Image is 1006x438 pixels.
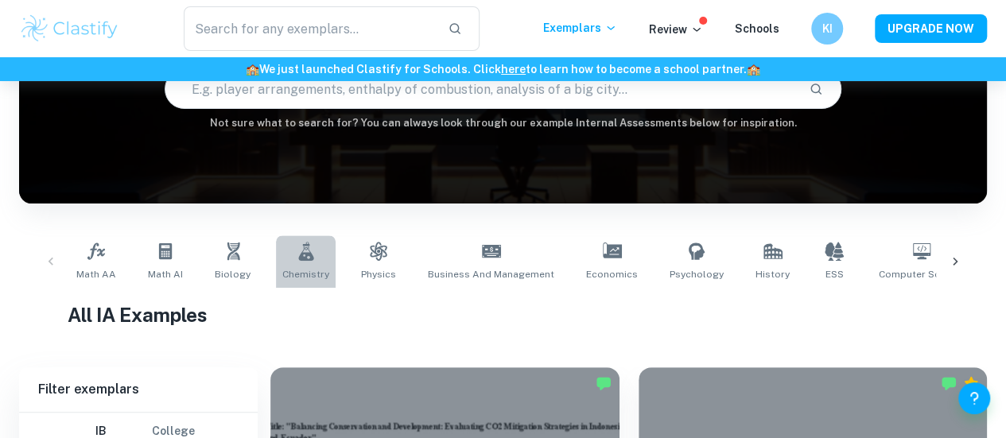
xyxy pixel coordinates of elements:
p: Review [649,21,703,38]
span: Math AI [148,267,183,281]
span: Business and Management [428,267,554,281]
h6: Filter exemplars [19,367,258,412]
h6: KI [818,20,837,37]
div: Premium [963,375,979,391]
h6: We just launched Clastify for Schools. Click to learn how to become a school partner. [3,60,1003,78]
p: Exemplars [543,19,617,37]
span: ESS [825,267,844,281]
a: here [501,63,526,76]
h1: All IA Examples [68,300,938,329]
input: Search for any exemplars... [184,6,435,51]
input: E.g. player arrangements, enthalpy of combustion, analysis of a big city... [165,67,797,111]
span: Physics [361,267,396,281]
span: Psychology [670,267,724,281]
img: Clastify logo [19,13,120,45]
button: Search [802,76,829,103]
button: Help and Feedback [958,382,990,414]
span: 🏫 [246,63,259,76]
h6: Not sure what to search for? You can always look through our example Internal Assessments below f... [19,115,987,131]
img: Marked [596,375,612,391]
span: Math AA [76,267,116,281]
img: Marked [941,375,957,391]
span: 🏫 [747,63,760,76]
span: Economics [586,267,638,281]
button: UPGRADE NOW [875,14,987,43]
span: Biology [215,267,251,281]
span: Computer Science [879,267,965,281]
span: Chemistry [282,267,329,281]
a: Schools [735,22,779,35]
span: History [755,267,790,281]
button: KI [811,13,843,45]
